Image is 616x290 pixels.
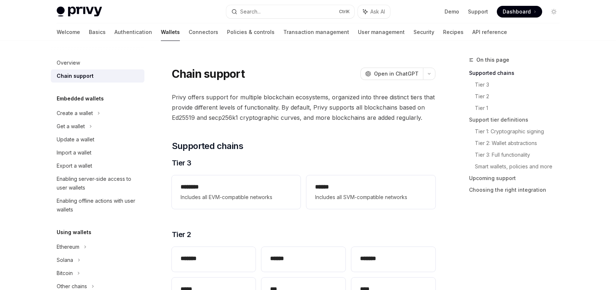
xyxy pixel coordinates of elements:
a: Authentication [114,23,152,41]
a: Enabling server-side access to user wallets [51,172,144,194]
a: Upcoming support [469,172,566,184]
div: Export a wallet [57,161,92,170]
a: Tier 3: Full functionality [475,149,566,161]
span: Privy offers support for multiple blockchain ecosystems, organized into three distinct tiers that... [172,92,435,123]
div: Update a wallet [57,135,94,144]
a: Supported chains [469,67,566,79]
a: Overview [51,56,144,69]
span: Supported chains [172,140,243,152]
a: Import a wallet [51,146,144,159]
div: Enabling offline actions with user wallets [57,196,140,214]
a: Tier 2 [475,91,566,102]
span: Tier 2 [172,229,191,240]
a: Welcome [57,23,80,41]
a: Chain support [51,69,144,83]
a: Policies & controls [227,23,275,41]
a: Transaction management [283,23,349,41]
a: Dashboard [497,6,542,18]
div: Bitcoin [57,269,73,278]
a: Smart wallets, policies and more [475,161,566,172]
span: Open in ChatGPT [374,70,419,77]
button: Search...CtrlK [226,5,354,18]
a: Security [413,23,434,41]
div: Chain support [57,72,94,80]
a: Tier 2: Wallet abstractions [475,137,566,149]
a: Demo [445,8,459,15]
div: Ethereum [57,243,79,251]
span: Includes all EVM-compatible networks [181,193,292,202]
a: Update a wallet [51,133,144,146]
h5: Using wallets [57,228,91,237]
a: Basics [89,23,106,41]
div: Enabling server-side access to user wallets [57,175,140,192]
button: Open in ChatGPT [360,68,423,80]
a: Choosing the right integration [469,184,566,196]
span: Ask AI [370,8,385,15]
a: Tier 1: Cryptographic signing [475,126,566,137]
a: API reference [472,23,507,41]
span: Tier 3 [172,158,192,168]
a: Connectors [189,23,218,41]
a: Tier 3 [475,79,566,91]
h1: Chain support [172,67,245,80]
a: Support [468,8,488,15]
a: **** ***Includes all EVM-compatible networks [172,175,301,209]
h5: Embedded wallets [57,94,104,103]
span: On this page [476,56,509,64]
a: **** *Includes all SVM-compatible networks [306,175,435,209]
a: Wallets [161,23,180,41]
div: Get a wallet [57,122,85,131]
a: Recipes [443,23,464,41]
img: light logo [57,7,102,17]
a: Enabling offline actions with user wallets [51,194,144,216]
div: Overview [57,58,80,67]
button: Toggle dark mode [548,6,560,18]
span: Dashboard [503,8,531,15]
div: Import a wallet [57,148,91,157]
a: Export a wallet [51,159,144,172]
span: Includes all SVM-compatible networks [315,193,426,202]
a: User management [358,23,405,41]
div: Solana [57,256,73,264]
div: Search... [240,7,261,16]
span: Ctrl K [339,9,350,15]
button: Ask AI [358,5,390,18]
div: Create a wallet [57,109,93,118]
a: Tier 1 [475,102,566,114]
a: Support tier definitions [469,114,566,126]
